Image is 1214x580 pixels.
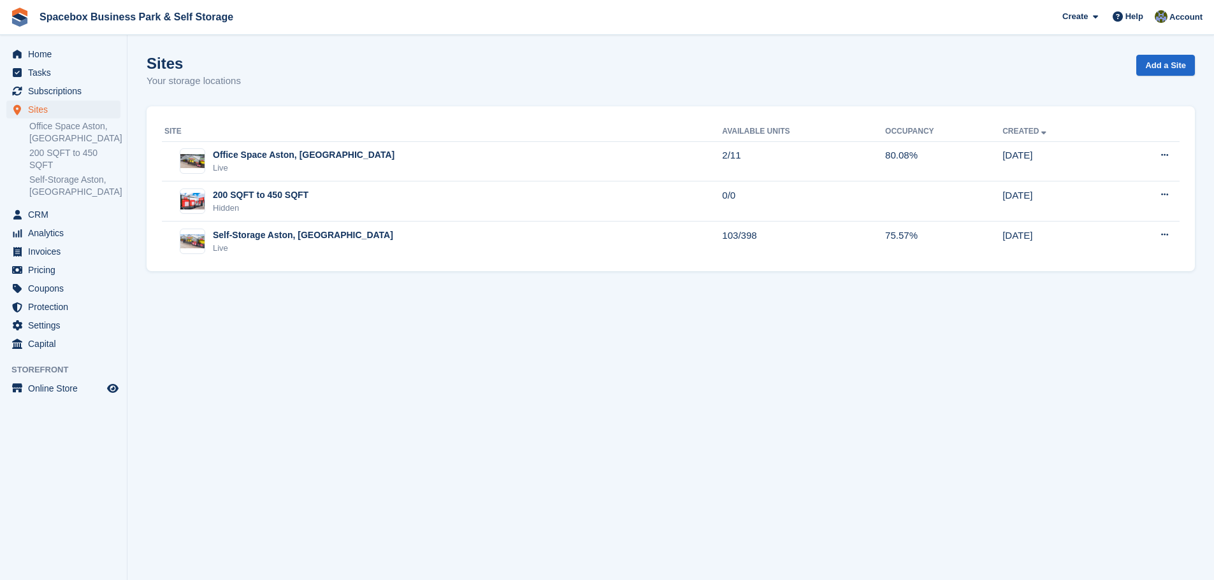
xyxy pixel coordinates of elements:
span: Capital [28,335,105,353]
a: menu [6,82,120,100]
span: Pricing [28,261,105,279]
td: [DATE] [1002,222,1115,261]
th: Occupancy [885,122,1002,142]
span: Analytics [28,224,105,242]
a: Add a Site [1136,55,1195,76]
td: [DATE] [1002,141,1115,181]
a: menu [6,261,120,279]
img: stora-icon-8386f47178a22dfd0bd8f6a31ec36ba5ce8667c1dd55bd0f319d3a0aa187defe.svg [10,8,29,27]
a: menu [6,335,120,353]
th: Site [162,122,722,142]
img: Image of Office Space Aston, Birmingham site [180,154,205,168]
div: Live [213,162,394,174]
div: Office Space Aston, [GEOGRAPHIC_DATA] [213,148,394,162]
div: Self-Storage Aston, [GEOGRAPHIC_DATA] [213,229,393,242]
a: Self-Storage Aston, [GEOGRAPHIC_DATA] [29,174,120,198]
span: Protection [28,298,105,316]
div: Hidden [213,202,308,215]
span: Home [28,45,105,63]
td: [DATE] [1002,181,1115,222]
span: Storefront [11,364,127,376]
div: 200 SQFT to 450 SQFT [213,188,308,202]
span: Settings [28,316,105,334]
a: menu [6,101,120,118]
a: menu [6,316,120,334]
span: Help [1125,10,1143,23]
th: Available Units [722,122,885,142]
a: menu [6,279,120,297]
span: Create [1062,10,1088,23]
a: menu [6,243,120,260]
p: Your storage locations [147,74,241,88]
a: Preview store [105,381,120,396]
a: Office Space Aston, [GEOGRAPHIC_DATA] [29,120,120,145]
td: 0/0 [722,181,885,222]
a: menu [6,379,120,397]
td: 2/11 [722,141,885,181]
span: Tasks [28,64,105,81]
a: menu [6,206,120,223]
td: 75.57% [885,222,1002,261]
a: Created [1002,127,1049,136]
a: menu [6,224,120,242]
td: 80.08% [885,141,1002,181]
span: Coupons [28,279,105,297]
h1: Sites [147,55,241,72]
span: Online Store [28,379,105,397]
a: Spacebox Business Park & Self Storage [34,6,238,27]
span: Sites [28,101,105,118]
span: Invoices [28,243,105,260]
img: Image of Self-Storage Aston, Birmingham site [180,234,205,248]
span: Subscriptions [28,82,105,100]
span: Account [1169,11,1203,24]
img: sahil [1155,10,1167,23]
a: menu [6,298,120,316]
a: menu [6,45,120,63]
span: CRM [28,206,105,223]
td: 103/398 [722,222,885,261]
a: menu [6,64,120,81]
img: Image of 200 SQFT to 450 SQFT site [180,193,205,209]
div: Live [213,242,393,255]
a: 200 SQFT to 450 SQFT [29,147,120,171]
